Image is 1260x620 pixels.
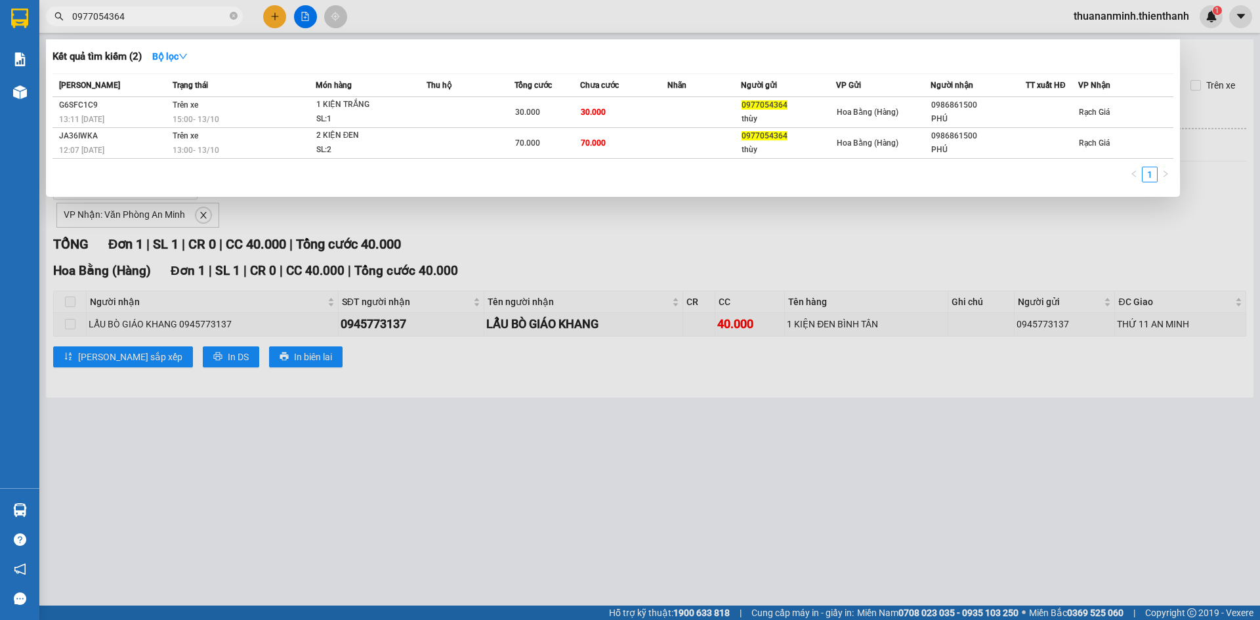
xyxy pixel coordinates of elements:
[742,112,835,126] div: thùy
[59,115,104,124] span: 13:11 [DATE]
[173,115,219,124] span: 15:00 - 13/10
[742,131,787,140] span: 0977054364
[72,9,227,24] input: Tìm tên, số ĐT hoặc mã đơn
[173,81,208,90] span: Trạng thái
[667,81,686,90] span: Nhãn
[741,81,777,90] span: Người gửi
[1078,81,1110,90] span: VP Nhận
[52,50,142,64] h3: Kết quả tìm kiếm ( 2 )
[316,81,352,90] span: Món hàng
[514,81,552,90] span: Tổng cước
[836,81,861,90] span: VP Gửi
[931,98,1025,112] div: 0986861500
[178,52,188,61] span: down
[316,129,415,143] div: 2 KIỆN ĐEN
[931,112,1025,126] div: PHÚ
[581,138,606,148] span: 70.000
[14,592,26,605] span: message
[427,81,451,90] span: Thu hộ
[931,129,1025,143] div: 0986861500
[316,112,415,127] div: SL: 1
[173,131,198,140] span: Trên xe
[1158,167,1173,182] li: Next Page
[1126,167,1142,182] li: Previous Page
[59,81,120,90] span: [PERSON_NAME]
[316,143,415,157] div: SL: 2
[230,10,238,23] span: close-circle
[59,146,104,155] span: 12:07 [DATE]
[316,98,415,112] div: 1 KIỆN TRẮNG
[13,503,27,517] img: warehouse-icon
[1162,170,1169,178] span: right
[14,533,26,546] span: question-circle
[1142,167,1158,182] li: 1
[1079,108,1110,117] span: Rạch Giá
[742,143,835,157] div: thùy
[837,108,898,117] span: Hoa Bằng (Hàng)
[580,81,619,90] span: Chưa cước
[13,85,27,99] img: warehouse-icon
[742,100,787,110] span: 0977054364
[142,46,198,67] button: Bộ lọcdown
[173,100,198,110] span: Trên xe
[931,143,1025,157] div: PHÚ
[1026,81,1066,90] span: TT xuất HĐ
[1143,167,1157,182] a: 1
[59,98,169,112] div: G6SFC1C9
[1130,170,1138,178] span: left
[152,51,188,62] strong: Bộ lọc
[515,138,540,148] span: 70.000
[13,52,27,66] img: solution-icon
[173,146,219,155] span: 13:00 - 13/10
[837,138,898,148] span: Hoa Bằng (Hàng)
[931,81,973,90] span: Người nhận
[515,108,540,117] span: 30.000
[14,563,26,575] span: notification
[11,9,28,28] img: logo-vxr
[230,12,238,20] span: close-circle
[1126,167,1142,182] button: left
[1079,138,1110,148] span: Rạch Giá
[1158,167,1173,182] button: right
[581,108,606,117] span: 30.000
[59,129,169,143] div: JA36IWKA
[54,12,64,21] span: search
